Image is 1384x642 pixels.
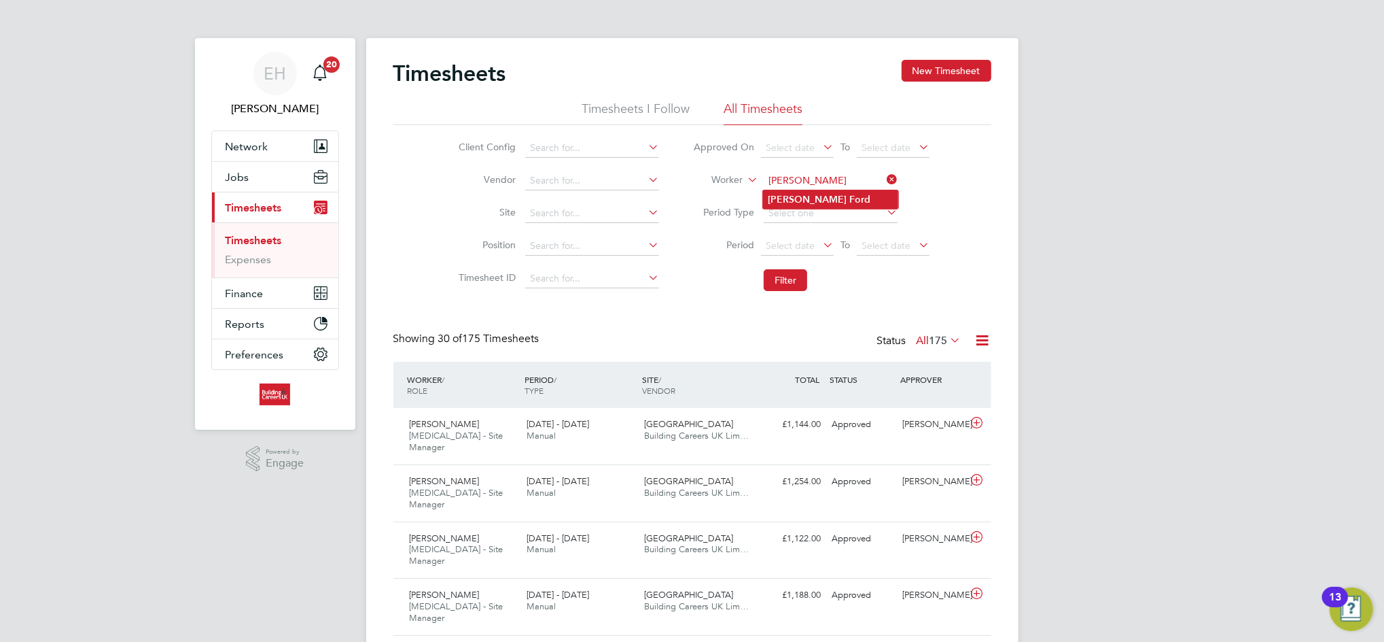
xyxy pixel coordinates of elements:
[408,385,428,396] span: ROLE
[827,413,898,436] div: Approved
[226,287,264,300] span: Finance
[527,430,556,441] span: Manual
[226,201,282,214] span: Timesheets
[877,332,964,351] div: Status
[827,367,898,392] div: STATUS
[195,38,355,430] nav: Main navigation
[897,528,968,550] div: [PERSON_NAME]
[212,192,338,222] button: Timesheets
[410,589,480,601] span: [PERSON_NAME]
[1329,597,1341,615] div: 13
[455,206,516,218] label: Site
[527,487,556,499] span: Manual
[756,413,827,436] div: £1,144.00
[527,589,589,601] span: [DATE] - [DATE]
[410,418,480,430] span: [PERSON_NAME]
[211,384,339,405] a: Go to home page
[1330,588,1373,631] button: Open Resource Center, 13 new notifications
[764,171,898,190] input: Search for...
[525,269,659,288] input: Search for...
[836,138,854,156] span: To
[525,204,659,223] input: Search for...
[410,543,503,567] span: [MEDICAL_DATA] - Site Manager
[756,528,827,550] div: £1,122.00
[455,141,516,153] label: Client Config
[644,475,733,487] span: [GEOGRAPHIC_DATA]
[226,171,249,184] span: Jobs
[897,584,968,607] div: [PERSON_NAME]
[438,332,463,345] span: 30 of
[862,239,910,252] span: Select date
[827,584,898,607] div: Approved
[929,334,948,348] span: 175
[897,413,968,436] div: [PERSON_NAME]
[862,141,910,154] span: Select date
[768,194,847,205] b: [PERSON_NAME]
[644,601,749,612] span: Building Careers UK Lim…
[693,206,754,218] label: Period Type
[644,589,733,601] span: [GEOGRAPHIC_DATA]
[525,171,659,190] input: Search for...
[306,52,334,95] a: 20
[323,56,340,73] span: 20
[226,234,282,247] a: Timesheets
[917,334,961,348] label: All
[455,173,516,186] label: Vendor
[211,52,339,117] a: EH[PERSON_NAME]
[266,446,304,458] span: Powered by
[527,418,589,430] span: [DATE] - [DATE]
[644,543,749,555] span: Building Careers UK Lim…
[410,475,480,487] span: [PERSON_NAME]
[764,204,898,223] input: Select one
[410,601,503,624] span: [MEDICAL_DATA] - Site Manager
[902,60,991,82] button: New Timesheet
[212,309,338,339] button: Reports
[639,367,756,403] div: SITE
[455,271,516,284] label: Timesheet ID
[766,239,815,252] span: Select date
[226,253,272,266] a: Expenses
[525,385,544,396] span: TYPE
[226,318,265,331] span: Reports
[658,374,661,385] span: /
[455,239,516,251] label: Position
[644,487,749,499] span: Building Careers UK Lim…
[438,332,539,345] span: 175 Timesheets
[764,269,807,291] button: Filter
[525,237,659,256] input: Search for...
[264,65,286,82] span: EH
[404,367,522,403] div: WORKER
[796,374,820,385] span: TOTAL
[442,374,445,385] span: /
[836,236,854,254] span: To
[211,101,339,117] span: Emma Hughes
[827,471,898,493] div: Approved
[527,475,589,487] span: [DATE] - [DATE]
[212,162,338,192] button: Jobs
[212,131,338,161] button: Network
[527,601,556,612] span: Manual
[525,139,659,158] input: Search for...
[393,332,542,346] div: Showing
[681,173,743,187] label: Worker
[644,533,733,544] span: [GEOGRAPHIC_DATA]
[766,141,815,154] span: Select date
[644,418,733,430] span: [GEOGRAPHIC_DATA]
[521,367,639,403] div: PERIOD
[260,384,290,405] img: buildingcareersuk-logo-retina.png
[897,367,968,392] div: APPROVER
[850,194,871,205] b: Ford
[410,533,480,544] span: [PERSON_NAME]
[393,60,506,87] h2: Timesheets
[644,430,749,441] span: Building Careers UK Lim…
[410,430,503,453] span: [MEDICAL_DATA] - Site Manager
[226,348,284,361] span: Preferences
[724,101,802,125] li: All Timesheets
[212,339,338,369] button: Preferences
[693,141,754,153] label: Approved On
[527,543,556,555] span: Manual
[756,471,827,493] div: £1,254.00
[212,278,338,308] button: Finance
[410,487,503,510] span: [MEDICAL_DATA] - Site Manager
[827,528,898,550] div: Approved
